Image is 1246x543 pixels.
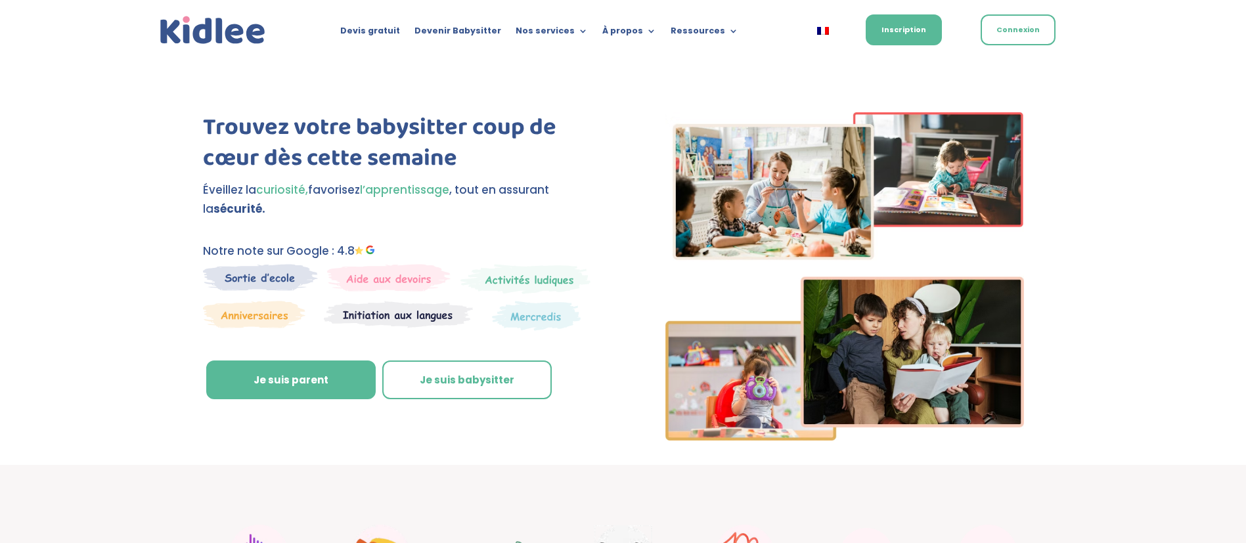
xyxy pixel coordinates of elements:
p: Notre note sur Google : 4.8 [203,242,600,261]
span: curiosité, [256,182,308,198]
a: Connexion [981,14,1056,45]
span: l’apprentissage [360,182,449,198]
a: À propos [602,26,656,41]
p: Éveillez la favorisez , tout en assurant la [203,181,600,219]
img: Thematique [492,301,581,331]
a: Devenir Babysitter [414,26,501,41]
h1: Trouvez votre babysitter coup de cœur dès cette semaine [203,112,600,181]
picture: Imgs-2 [665,429,1024,445]
a: Nos services [516,26,588,41]
img: Anniversaire [203,301,305,328]
a: Je suis babysitter [382,360,552,400]
a: Inscription [866,14,942,45]
img: Français [817,27,829,35]
img: Mercredi [460,264,590,294]
img: logo_kidlee_bleu [157,13,269,48]
strong: sécurité. [213,201,265,217]
img: weekends [327,264,451,292]
img: Sortie decole [203,264,318,291]
a: Ressources [671,26,738,41]
a: Kidlee Logo [157,13,269,48]
a: Je suis parent [206,360,376,400]
a: Devis gratuit [340,26,400,41]
img: Atelier thematique [324,301,473,328]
